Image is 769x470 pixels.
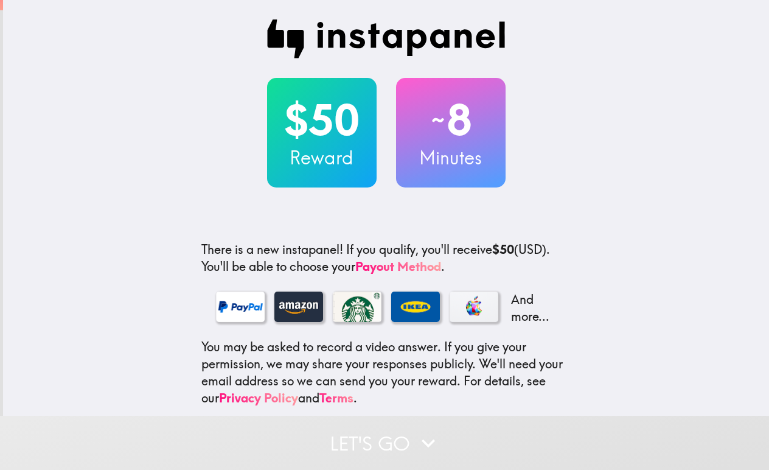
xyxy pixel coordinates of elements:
[319,390,353,405] a: Terms
[508,291,557,325] p: And more...
[492,242,514,257] b: $50
[430,102,447,138] span: ~
[267,95,377,145] h2: $50
[267,145,377,170] h3: Reward
[396,95,506,145] h2: 8
[201,242,343,257] span: There is a new instapanel!
[396,145,506,170] h3: Minutes
[201,241,571,275] p: If you qualify, you'll receive (USD) . You'll be able to choose your .
[355,259,441,274] a: Payout Method
[201,338,571,407] p: You may be asked to record a video answer. If you give your permission, we may share your respons...
[267,19,506,58] img: Instapanel
[219,390,298,405] a: Privacy Policy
